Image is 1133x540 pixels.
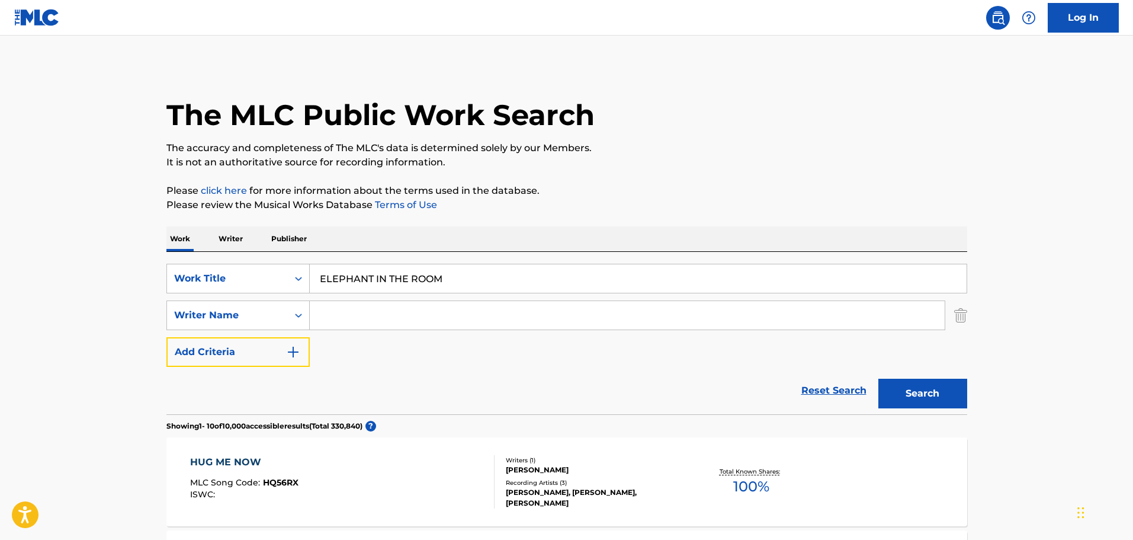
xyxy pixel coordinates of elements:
[166,337,310,367] button: Add Criteria
[166,437,967,526] a: HUG ME NOWMLC Song Code:HQ56RXISWC:Writers (1)[PERSON_NAME]Recording Artists (3)[PERSON_NAME], [P...
[1077,495,1084,531] div: Drag
[263,477,299,488] span: HQ56RX
[733,476,769,497] span: 100 %
[1017,6,1041,30] div: Help
[991,11,1005,25] img: search
[166,264,967,414] form: Search Form
[506,478,685,487] div: Recording Artists ( 3 )
[720,467,783,476] p: Total Known Shares:
[166,184,967,198] p: Please for more information about the terms used in the database.
[166,141,967,155] p: The accuracy and completeness of The MLC's data is determined solely by our Members.
[166,226,194,251] p: Work
[795,378,872,404] a: Reset Search
[506,465,685,475] div: [PERSON_NAME]
[174,308,281,322] div: Writer Name
[878,379,967,408] button: Search
[365,421,376,432] span: ?
[1074,483,1133,540] iframe: Chat Widget
[506,456,685,465] div: Writers ( 1 )
[190,455,299,469] div: HUG ME NOW
[166,155,967,170] p: It is not an authoritative source for recording information.
[1022,11,1036,25] img: help
[215,226,246,251] p: Writer
[166,97,595,133] h1: The MLC Public Work Search
[506,487,685,509] div: [PERSON_NAME], [PERSON_NAME], [PERSON_NAME]
[201,185,247,196] a: click here
[286,345,300,359] img: 9d2ae6d4665cec9f34b9.svg
[268,226,310,251] p: Publisher
[166,421,362,432] p: Showing 1 - 10 of 10,000 accessible results (Total 330,840 )
[190,489,218,500] span: ISWC :
[954,301,967,330] img: Delete Criterion
[14,9,60,26] img: MLC Logo
[1048,3,1119,33] a: Log In
[166,198,967,212] p: Please review the Musical Works Database
[986,6,1010,30] a: Public Search
[190,477,263,488] span: MLC Song Code :
[373,199,437,210] a: Terms of Use
[174,271,281,286] div: Work Title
